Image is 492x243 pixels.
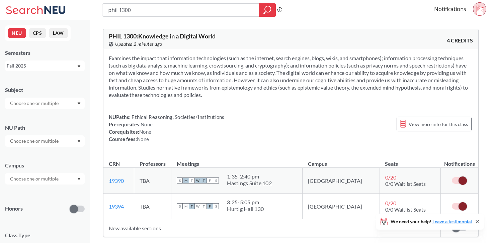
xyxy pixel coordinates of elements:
p: Honors [5,205,23,213]
span: 0 / 20 [385,174,396,180]
th: Seats [380,153,440,168]
span: T [189,177,195,184]
td: [GEOGRAPHIC_DATA] [303,168,380,194]
span: T [189,203,195,209]
svg: Dropdown arrow [77,140,81,143]
div: 1:35 - 2:40 pm [227,173,272,180]
input: Choose one or multiple [7,175,63,183]
section: Examines the impact that information technologies (such as the internet, search engines, blogs, w... [109,54,473,99]
button: LAW [49,28,68,38]
div: Semesters [5,49,85,56]
div: Hastings Suite 102 [227,180,272,187]
div: Dropdown arrow [5,173,85,185]
a: Notifications [434,5,466,13]
span: W [195,177,201,184]
button: NEU [8,28,26,38]
span: 4 CREDITS [447,37,473,44]
span: M [183,203,189,209]
span: None [137,136,149,142]
span: 0/0 Waitlist Seats [385,180,426,187]
div: Dropdown arrow [5,98,85,109]
span: S [213,177,219,184]
span: None [139,129,151,135]
a: Leave a testimonial [432,219,472,224]
span: W [195,203,201,209]
td: TBA [134,194,171,219]
span: PHIL 1300 : Knowledge in a Digital World [109,32,216,40]
div: NU Path [5,124,85,131]
span: Class Type [5,232,85,239]
span: 0/0 Waitlist Seats [385,206,426,213]
span: We need your help! [391,219,472,224]
div: NUPaths: Prerequisites: Corequisites: Course fees: [109,113,225,143]
button: CPS [29,28,46,38]
input: Choose one or multiple [7,137,63,145]
div: Campus [5,162,85,169]
span: S [213,203,219,209]
svg: magnifying glass [263,5,271,15]
span: F [207,203,213,209]
span: S [177,177,183,184]
span: M [183,177,189,184]
span: Updated 2 minutes ago [115,40,162,48]
th: Campus [303,153,380,168]
div: CRN [109,160,120,167]
span: 0 / 20 [385,200,396,206]
input: Choose one or multiple [7,99,63,107]
div: Fall 2025Dropdown arrow [5,60,85,71]
td: [GEOGRAPHIC_DATA] [303,194,380,219]
svg: Dropdown arrow [77,102,81,105]
a: 19390 [109,177,124,184]
span: T [201,203,207,209]
div: Fall 2025 [7,62,77,70]
div: magnifying glass [259,3,276,17]
div: Dropdown arrow [5,135,85,147]
span: Ethical Reasoning, Societies/Institutions [131,114,225,120]
span: F [207,177,213,184]
th: Meetings [171,153,303,168]
svg: Dropdown arrow [77,65,81,68]
input: Class, professor, course number, "phrase" [107,4,254,16]
div: 3:25 - 5:05 pm [227,199,264,206]
span: T [201,177,207,184]
span: S [177,203,183,209]
span: View more info for this class [409,120,468,128]
a: 19394 [109,203,124,210]
th: Notifications [441,153,478,168]
td: TBA [134,168,171,194]
th: Professors [134,153,171,168]
svg: Dropdown arrow [77,178,81,180]
div: Hurtig Hall 130 [227,206,264,212]
div: Subject [5,86,85,94]
td: New available sections [103,219,441,237]
span: None [141,121,153,127]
